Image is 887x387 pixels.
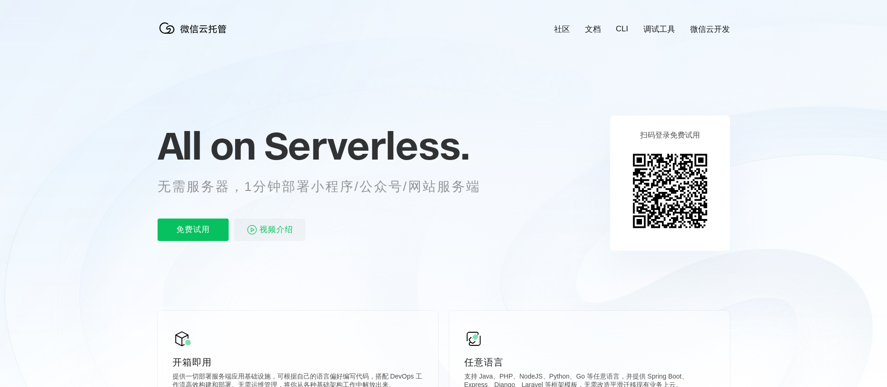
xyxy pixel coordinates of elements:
[158,19,232,37] img: 微信云托管
[158,122,255,169] span: All on
[643,24,675,35] a: 调试工具
[173,356,423,369] p: 开箱即用
[158,31,232,39] a: 微信云托管
[246,224,258,235] img: video_play.svg
[464,356,715,369] p: 任意语言
[264,122,469,169] span: Serverless.
[158,219,229,241] p: 免费试用
[640,131,700,140] p: 扫码登录免费试用
[260,219,293,241] span: 视频介绍
[585,24,601,35] a: 文档
[158,177,498,196] p: 无需服务器，1分钟部署小程序/公众号/网站服务端
[554,24,570,35] a: 社区
[690,24,730,35] a: 微信云开发
[616,24,628,34] a: CLI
